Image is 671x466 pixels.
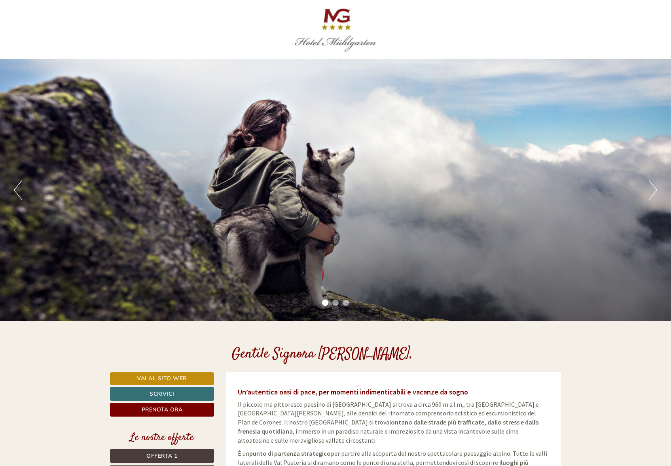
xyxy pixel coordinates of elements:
span: Il piccolo ma pittoresco paesino di [GEOGRAPHIC_DATA] si trova a circa 960 m s.l.m., tra [GEOGRAP... [238,400,539,444]
span: Un’autentica oasi di pace, per momenti indimenticabili e vacanze da sogno [238,387,468,396]
button: Next [649,180,657,200]
a: Prenota ora [110,403,214,417]
a: Scrivici [110,387,214,401]
span: Offerta 1 [146,452,178,460]
strong: punto di partenza strategico [249,449,331,457]
a: Vai al sito web [110,372,214,385]
div: Le nostre offerte [110,430,214,445]
h1: Gentile Signora [PERSON_NAME], [232,347,413,362]
button: Previous [14,180,22,200]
